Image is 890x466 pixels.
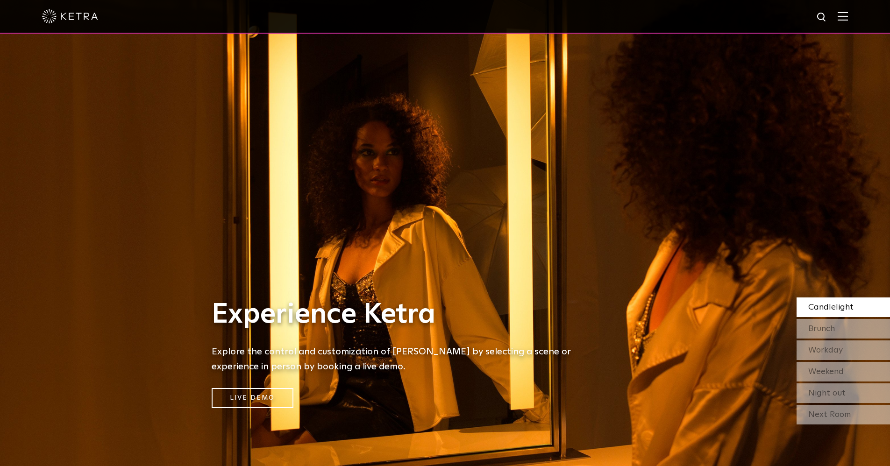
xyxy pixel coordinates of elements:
span: Workday [808,346,843,354]
div: Next Room [797,405,890,424]
span: Candlelight [808,303,854,311]
a: Live Demo [212,388,293,408]
span: Brunch [808,325,835,333]
img: search icon [816,12,828,23]
img: Hamburger%20Nav.svg [838,12,848,21]
h5: Explore the control and customization of [PERSON_NAME] by selecting a scene or experience in pers... [212,344,585,374]
span: Night out [808,389,846,397]
h1: Experience Ketra [212,299,585,330]
img: ketra-logo-2019-white [42,9,98,23]
span: Weekend [808,367,844,376]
